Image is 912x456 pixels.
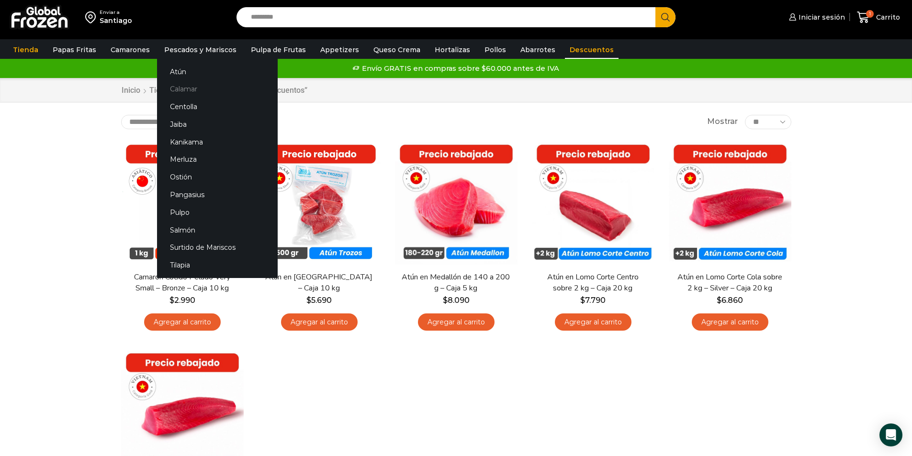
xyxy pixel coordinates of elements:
a: Pangasius [157,186,278,204]
span: $ [306,296,311,305]
a: Iniciar sesión [787,8,845,27]
a: Merluza [157,151,278,168]
button: Search button [655,7,676,27]
a: Salmón [157,221,278,239]
span: $ [443,296,448,305]
bdi: 2.990 [169,296,195,305]
a: Tilapia [157,256,278,274]
a: Pulpa de Frutas [246,41,311,59]
span: Iniciar sesión [796,12,845,22]
a: Abarrotes [516,41,560,59]
a: Papas Fritas [48,41,101,59]
a: Atún en Lomo Corte Cola sobre 2 kg – Silver – Caja 20 kg [675,272,785,294]
a: Atún [157,63,278,80]
div: Santiago [100,16,132,25]
bdi: 7.790 [580,296,606,305]
a: Kanikama [157,133,278,151]
a: Camarones [106,41,155,59]
a: Agregar al carrito: “Atún en Medallón de 140 a 200 g - Caja 5 kg” [418,313,495,331]
a: Descuentos [565,41,619,59]
a: Appetizers [315,41,364,59]
bdi: 6.860 [717,296,743,305]
a: Ostión [157,168,278,186]
a: Surtido de Mariscos [157,239,278,256]
a: Tienda [8,41,43,59]
span: $ [169,296,174,305]
span: Carrito [874,12,900,22]
a: Tienda [149,85,174,96]
div: Enviar a [100,9,132,16]
select: Pedido de la tienda [121,115,243,129]
bdi: 5.690 [306,296,332,305]
a: Hortalizas [430,41,475,59]
a: Agregar al carrito: “Atún en Lomo Corte Cola sobre 2 kg - Silver - Caja 20 kg” [692,313,768,331]
span: 1 [866,10,874,18]
a: Atún en [GEOGRAPHIC_DATA] – Caja 10 kg [264,272,374,294]
a: Agregar al carrito: “Atún en Lomo Corte Centro sobre 2 kg - Caja 20 kg” [555,313,631,331]
span: $ [717,296,721,305]
a: Jaiba [157,115,278,133]
nav: Breadcrumb [121,85,307,96]
img: address-field-icon.svg [85,9,100,25]
a: Pescados y Mariscos [159,41,241,59]
a: Pollos [480,41,511,59]
a: Atún en Lomo Corte Centro sobre 2 kg – Caja 20 kg [538,272,648,294]
a: Inicio [121,85,141,96]
span: $ [580,296,585,305]
a: Pulpo [157,203,278,221]
a: Centolla [157,98,278,116]
a: Queso Crema [369,41,425,59]
a: Camarón Cocido Pelado Very Small – Bronze – Caja 10 kg [127,272,237,294]
span: Mostrar [707,116,738,127]
a: Agregar al carrito: “Atún en Trozos - Caja 10 kg” [281,313,358,331]
div: Open Intercom Messenger [879,423,902,446]
a: 1 Carrito [855,6,902,29]
a: Calamar [157,80,278,98]
bdi: 8.090 [443,296,470,305]
a: Agregar al carrito: “Camarón Cocido Pelado Very Small - Bronze - Caja 10 kg” [144,313,221,331]
a: Atún en Medallón de 140 a 200 g – Caja 5 kg [401,272,511,294]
